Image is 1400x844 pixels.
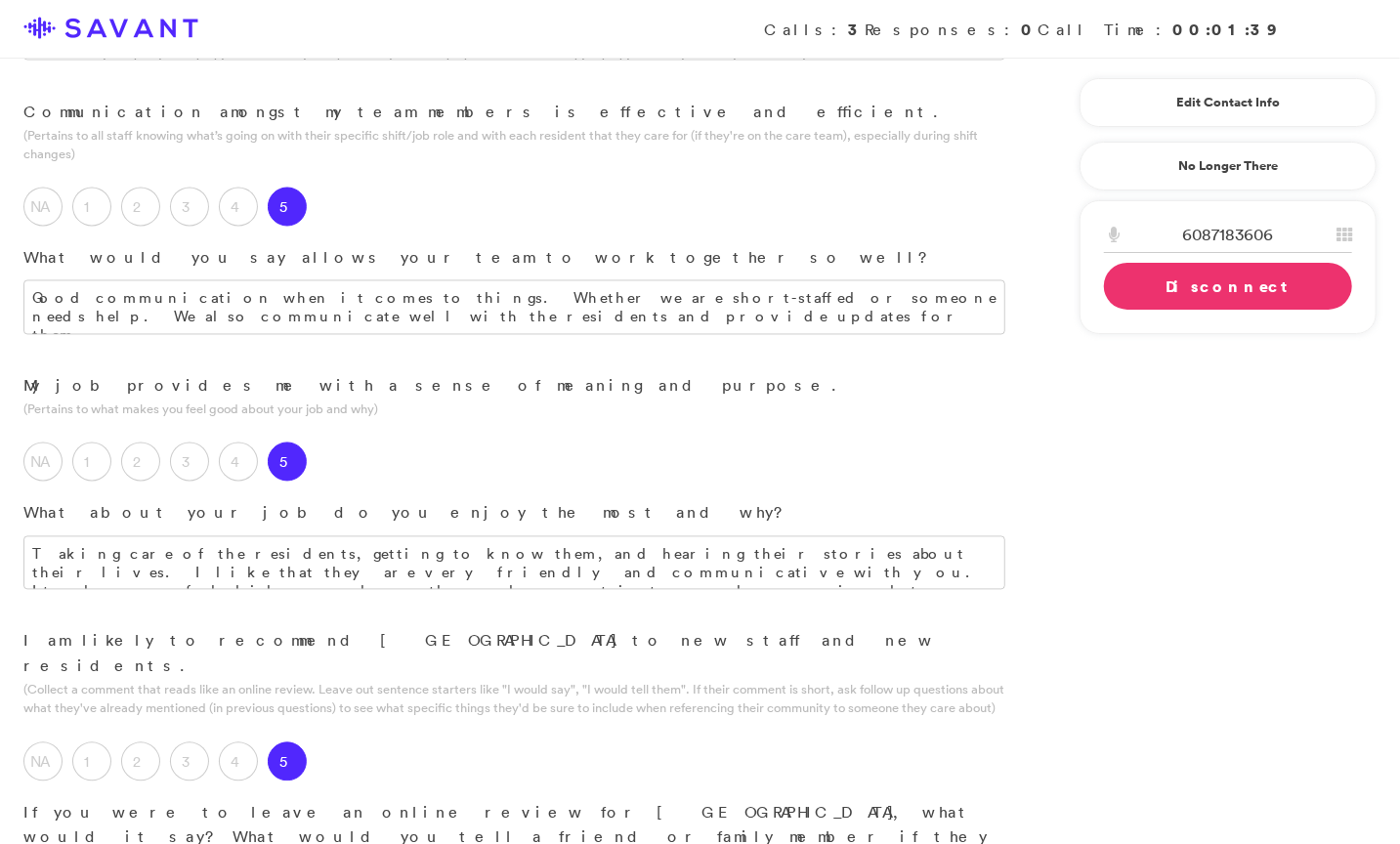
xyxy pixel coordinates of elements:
[219,188,258,227] label: 4
[1080,142,1377,190] a: No Longer There
[23,629,1005,679] p: I am likely to recommend [GEOGRAPHIC_DATA] to new staff and new residents.
[23,246,1005,272] p: What would you say allows your team to work together so well?
[219,742,258,781] label: 4
[23,100,1005,125] p: Communication amongst my team members is effective and efficient.
[170,188,209,227] label: 3
[268,742,307,781] label: 5
[72,188,111,227] label: 1
[72,443,111,482] label: 1
[23,401,1005,419] p: (Pertains to what makes you feel good about your job and why)
[219,443,258,482] label: 4
[23,374,1005,400] p: My job provides me with a sense of meaning and purpose.
[23,681,1005,718] p: (Collect a comment that reads like an online review. Leave out sentence starters like "I would sa...
[1104,263,1352,310] a: Disconnect
[1172,19,1279,40] strong: 00:01:39
[121,443,160,482] label: 2
[23,443,63,482] label: NA
[121,742,160,781] label: 2
[1104,87,1352,118] a: Edit Contact Info
[23,126,1005,163] p: (Pertains to all staff knowing what’s going on with their specific shift/job role and with each r...
[268,188,307,227] label: 5
[848,19,865,40] strong: 3
[170,742,209,781] label: 3
[23,742,63,781] label: NA
[268,443,307,482] label: 5
[1021,19,1038,40] strong: 0
[23,188,63,227] label: NA
[121,188,160,227] label: 2
[72,742,111,781] label: 1
[170,443,209,482] label: 3
[23,501,1005,527] p: What about your job do you enjoy the most and why?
